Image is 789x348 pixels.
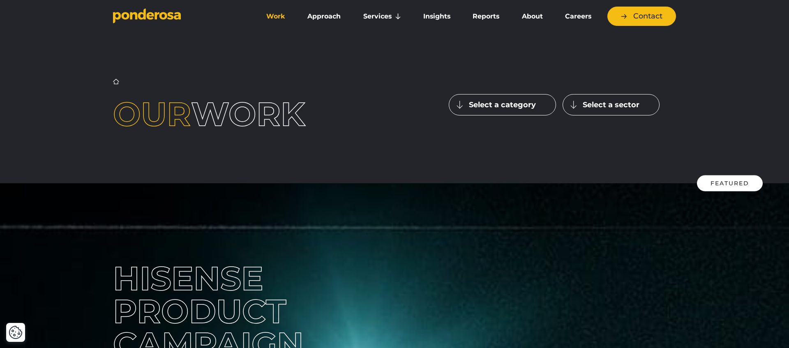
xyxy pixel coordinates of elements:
a: Careers [556,8,601,25]
a: Reports [463,8,509,25]
button: Cookie Settings [9,325,23,339]
span: Our [113,94,191,134]
a: Home [113,78,119,85]
a: Insights [414,8,460,25]
h1: work [113,98,340,131]
button: Select a sector [563,94,660,115]
a: Work [257,8,295,25]
a: Services [354,8,411,25]
button: Select a category [449,94,556,115]
a: Go to homepage [113,8,245,25]
div: Featured [697,175,763,191]
a: Approach [298,8,350,25]
a: About [512,8,552,25]
a: Contact [607,7,676,26]
img: Revisit consent button [9,325,23,339]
